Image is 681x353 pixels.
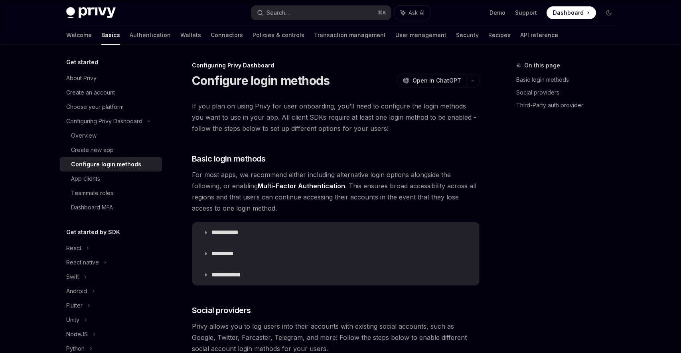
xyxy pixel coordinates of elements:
[516,73,622,86] a: Basic login methods
[60,143,162,157] a: Create new app
[211,26,243,45] a: Connectors
[266,8,289,18] div: Search...
[66,7,116,18] img: dark logo
[66,286,87,296] div: Android
[192,153,266,164] span: Basic login methods
[66,272,79,282] div: Swift
[488,26,511,45] a: Recipes
[66,102,124,112] div: Choose your platform
[409,9,424,17] span: Ask AI
[66,258,99,267] div: React native
[520,26,558,45] a: API reference
[547,6,596,19] a: Dashboard
[180,26,201,45] a: Wallets
[66,227,120,237] h5: Get started by SDK
[398,74,466,87] button: Open in ChatGPT
[101,26,120,45] a: Basics
[395,6,430,20] button: Ask AI
[515,9,537,17] a: Support
[60,128,162,143] a: Overview
[60,186,162,200] a: Teammate roles
[66,57,98,67] h5: Get started
[66,243,81,253] div: React
[192,305,251,316] span: Social providers
[192,73,330,88] h1: Configure login methods
[60,85,162,100] a: Create an account
[456,26,479,45] a: Security
[395,26,446,45] a: User management
[66,73,97,83] div: About Privy
[71,203,113,212] div: Dashboard MFA
[314,26,386,45] a: Transaction management
[66,88,115,97] div: Create an account
[413,77,461,85] span: Open in ChatGPT
[553,9,584,17] span: Dashboard
[71,131,97,140] div: Overview
[66,116,142,126] div: Configuring Privy Dashboard
[524,61,560,70] span: On this page
[258,182,345,190] a: Multi-Factor Authentication
[192,61,480,69] div: Configuring Privy Dashboard
[71,160,141,169] div: Configure login methods
[66,26,92,45] a: Welcome
[602,6,615,19] button: Toggle dark mode
[71,145,114,155] div: Create new app
[378,10,386,16] span: ⌘ K
[66,315,79,325] div: Unity
[490,9,505,17] a: Demo
[66,301,83,310] div: Flutter
[192,169,480,214] span: For most apps, we recommend either including alternative login options alongside the following, o...
[130,26,171,45] a: Authentication
[60,100,162,114] a: Choose your platform
[60,172,162,186] a: App clients
[516,86,622,99] a: Social providers
[71,174,100,183] div: App clients
[60,200,162,215] a: Dashboard MFA
[516,99,622,112] a: Third-Party auth provider
[60,157,162,172] a: Configure login methods
[71,188,113,198] div: Teammate roles
[253,26,304,45] a: Policies & controls
[192,101,480,134] span: If you plan on using Privy for user onboarding, you’ll need to configure the login methods you wa...
[66,329,88,339] div: NodeJS
[251,6,391,20] button: Search...⌘K
[60,71,162,85] a: About Privy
